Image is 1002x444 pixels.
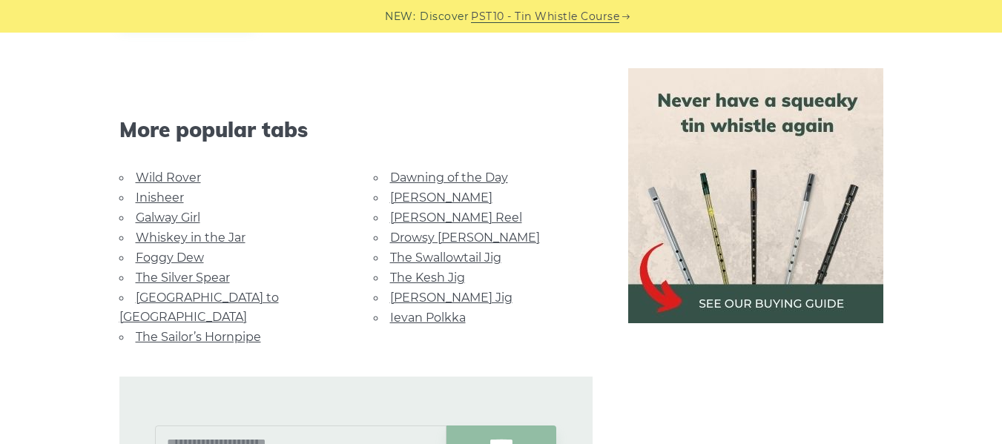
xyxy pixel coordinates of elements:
span: More popular tabs [119,117,593,142]
a: Ievan Polkka [390,311,466,325]
span: NEW: [385,8,415,25]
a: [GEOGRAPHIC_DATA] to [GEOGRAPHIC_DATA] [119,291,279,324]
a: [PERSON_NAME] Jig [390,291,512,305]
span: Discover [420,8,469,25]
a: [PERSON_NAME] Reel [390,211,522,225]
a: [PERSON_NAME] [390,190,492,205]
a: Galway Girl [136,211,200,225]
a: PST10 - Tin Whistle Course [471,8,619,25]
a: Inisheer [136,190,184,205]
a: The Swallowtail Jig [390,251,501,265]
a: The Sailor’s Hornpipe [136,330,261,344]
img: tin whistle buying guide [628,68,883,323]
a: Whiskey in the Jar [136,231,245,245]
a: The Silver Spear [136,271,230,285]
a: Wild Rover [136,170,201,185]
a: Dawning of the Day [390,170,508,185]
a: Drowsy [PERSON_NAME] [390,231,540,245]
a: The Kesh Jig [390,271,465,285]
a: Foggy Dew [136,251,204,265]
